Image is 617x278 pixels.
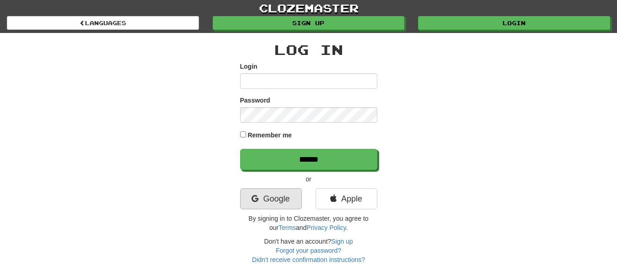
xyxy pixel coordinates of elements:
a: Google [240,188,302,209]
p: or [240,174,377,184]
label: Login [240,62,258,71]
a: Forgot your password? [276,247,341,254]
a: Terms [279,224,296,231]
label: Remember me [247,131,292,140]
h2: Log In [240,42,377,57]
a: Sign up [213,16,405,30]
a: Languages [7,16,199,30]
div: Don't have an account? [240,237,377,264]
p: By signing in to Clozemaster, you agree to our and . [240,214,377,232]
a: Didn't receive confirmation instructions? [252,256,365,263]
a: Apple [316,188,377,209]
a: Sign up [331,238,353,245]
label: Password [240,96,270,105]
a: Privacy Policy [306,224,346,231]
a: Login [418,16,610,30]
